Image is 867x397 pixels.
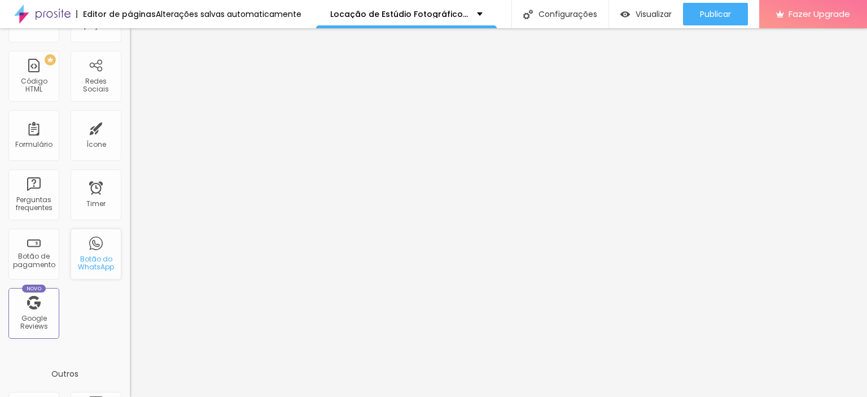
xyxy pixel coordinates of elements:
[11,196,56,212] div: Perguntas frequentes
[156,10,301,18] div: Alterações salvas automaticamente
[73,255,118,272] div: Botão do WhatsApp
[11,252,56,269] div: Botão de pagamento
[700,10,731,19] span: Publicar
[76,10,156,18] div: Editor de páginas
[22,285,46,293] div: Novo
[523,10,533,19] img: Icone
[130,28,867,397] iframe: Editor
[636,10,672,19] span: Visualizar
[609,3,683,25] button: Visualizar
[11,77,56,94] div: Código HTML
[86,141,106,149] div: Ícone
[683,3,748,25] button: Publicar
[77,22,115,30] div: Espaçador
[15,141,52,149] div: Formulário
[73,77,118,94] div: Redes Sociais
[86,200,106,208] div: Timer
[789,9,850,19] span: Fazer Upgrade
[23,22,45,30] div: Divisor
[330,10,468,18] p: Locação de Estúdio Fotográfico [GEOGRAPHIC_DATA]
[620,10,630,19] img: view-1.svg
[11,315,56,331] div: Google Reviews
